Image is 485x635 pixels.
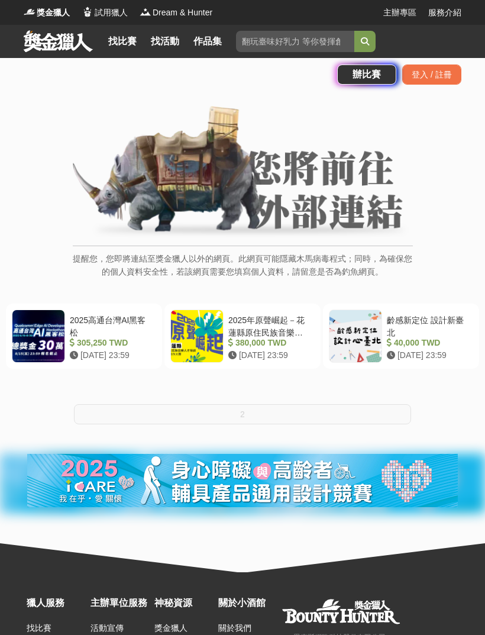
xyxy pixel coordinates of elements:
input: 翻玩臺味好乳力 等你發揮創意！ [236,31,354,52]
div: 2025高通台灣AI黑客松 [70,314,151,337]
p: 提醒您，您即將連結至獎金獵人以外的網頁。此網頁可能隱藏木馬病毒程式；同時，為確保您的個人資料安全性，若該網頁需要您填寫個人資料，請留意是否為釣魚網頁。 [73,252,413,291]
img: Logo [82,6,93,18]
div: 獵人服務 [27,596,85,610]
img: Logo [24,6,35,18]
div: 主辦單位服務 [90,596,148,610]
a: 關於我們 [218,623,251,633]
span: Dream & Hunter [153,7,212,19]
a: 找比賽 [104,33,141,50]
img: Logo [140,6,151,18]
a: 找活動 [146,33,184,50]
div: 神秘資源 [154,596,212,610]
a: 齡感新定位 設計新臺北 40,000 TWD [DATE] 23:59 [323,304,479,369]
div: [DATE] 23:59 [228,349,310,362]
div: 登入 / 註冊 [402,65,461,85]
div: 2025年原聲崛起－花蓮縣原住民族音樂創作大賽 [228,314,310,337]
a: LogoDream & Hunter [140,7,212,19]
img: e572fdd7-9f8e-4dc4-a82f-475cb493352b.jpg [27,454,458,507]
div: 齡感新定位 設計新臺北 [387,314,468,337]
button: 2 [74,404,411,424]
span: 獎金獵人 [37,7,70,19]
div: 關於小酒館 [218,596,276,610]
a: 辦比賽 [337,65,396,85]
a: Logo試用獵人 [82,7,128,19]
div: 380,000 TWD [228,337,310,349]
div: 305,250 TWD [70,337,151,349]
a: 主辦專區 [383,7,416,19]
div: 40,000 TWD [387,337,468,349]
img: External Link Banner [73,106,413,240]
a: 找比賽 [27,623,51,633]
a: Logo獎金獵人 [24,7,70,19]
a: 作品集 [189,33,227,50]
div: [DATE] 23:59 [387,349,468,362]
a: 活動宣傳 [90,623,124,633]
a: 2025年原聲崛起－花蓮縣原住民族音樂創作大賽 380,000 TWD [DATE] 23:59 [164,304,321,369]
div: [DATE] 23:59 [70,349,151,362]
span: 試用獵人 [95,7,128,19]
a: 服務介紹 [428,7,461,19]
a: 2025高通台灣AI黑客松 305,250 TWD [DATE] 23:59 [6,304,162,369]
